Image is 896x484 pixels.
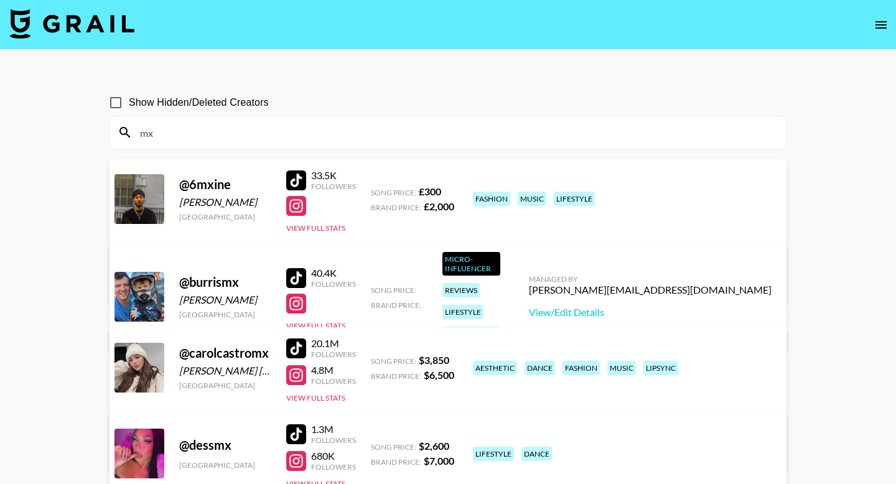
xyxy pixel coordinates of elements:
[529,274,772,284] div: Managed By
[424,369,454,381] strong: $ 6,500
[286,393,345,403] button: View Full Stats
[311,279,356,289] div: Followers
[311,267,356,279] div: 40.4K
[311,182,356,191] div: Followers
[562,361,600,375] div: fashion
[643,361,678,375] div: lipsync
[869,12,894,37] button: open drawer
[554,192,595,206] div: lifestyle
[442,305,483,319] div: lifestyle
[179,212,271,221] div: [GEOGRAPHIC_DATA]
[133,123,778,142] input: Search by User Name
[371,442,416,452] span: Song Price:
[371,300,421,310] span: Brand Price:
[371,457,421,467] span: Brand Price:
[419,185,441,197] strong: £ 300
[179,310,271,319] div: [GEOGRAPHIC_DATA]
[286,223,345,233] button: View Full Stats
[442,283,480,297] div: reviews
[419,354,449,366] strong: $ 3,850
[10,9,134,39] img: Grail Talent
[179,437,271,453] div: @ dessmx
[529,306,772,319] a: View/Edit Details
[179,365,271,377] div: [PERSON_NAME] [PERSON_NAME]
[371,356,416,366] span: Song Price:
[473,447,514,461] div: lifestyle
[179,196,271,208] div: [PERSON_NAME]
[371,371,421,381] span: Brand Price:
[311,435,356,445] div: Followers
[179,345,271,361] div: @ carolcastromx
[371,286,416,295] span: Song Price:
[518,192,546,206] div: music
[521,447,552,461] div: dance
[311,462,356,472] div: Followers
[424,200,454,212] strong: £ 2,000
[179,177,271,192] div: @ 6mxine
[311,376,356,386] div: Followers
[529,284,772,296] div: [PERSON_NAME][EMAIL_ADDRESS][DOMAIN_NAME]
[424,455,454,467] strong: $ 7,000
[129,95,269,110] span: Show Hidden/Deleted Creators
[179,460,271,470] div: [GEOGRAPHIC_DATA]
[473,192,510,206] div: fashion
[179,294,271,306] div: [PERSON_NAME]
[286,321,345,330] button: View Full Stats
[311,423,356,435] div: 1.3M
[525,361,555,375] div: dance
[419,440,449,452] strong: $ 2,600
[311,450,356,462] div: 680K
[311,364,356,376] div: 4.8M
[179,381,271,390] div: [GEOGRAPHIC_DATA]
[607,361,636,375] div: music
[442,327,500,341] div: gaming/tech
[371,203,421,212] span: Brand Price:
[442,252,500,276] div: Micro-Influencer
[311,350,356,359] div: Followers
[473,361,517,375] div: aesthetic
[179,274,271,290] div: @ burrismx
[311,337,356,350] div: 20.1M
[371,188,416,197] span: Song Price:
[311,169,356,182] div: 33.5K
